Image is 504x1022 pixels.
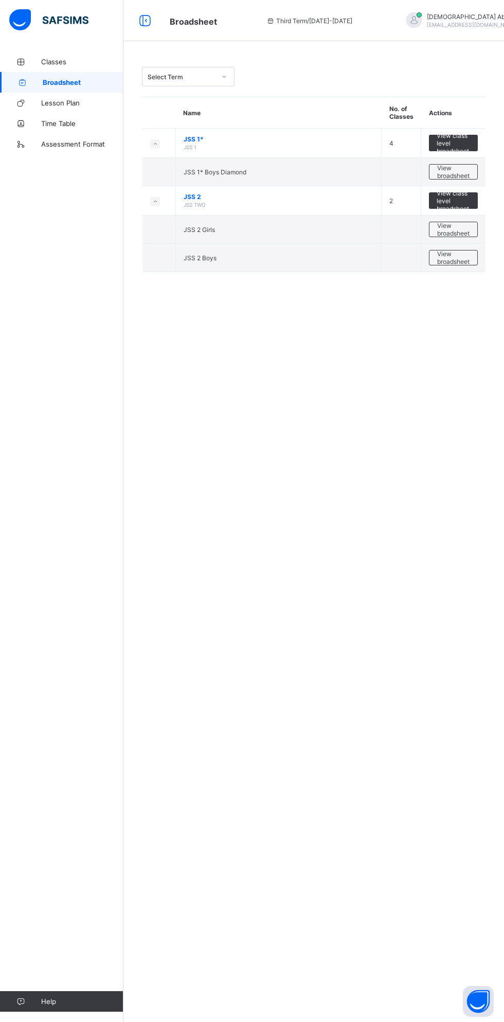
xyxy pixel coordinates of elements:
th: No. of Classes [382,97,421,129]
a: View broadsheet [429,250,478,258]
a: View broadsheet [429,222,478,229]
span: JSS TWO [184,202,206,208]
button: Open asap [463,986,494,1017]
a: View class level broadsheet [429,135,478,142]
span: Assessment Format [41,140,123,148]
span: View broadsheet [437,164,470,180]
span: JSS 2 Girls [184,226,215,234]
span: View broadsheet [437,250,470,265]
span: View class level broadsheet [437,189,470,212]
span: 2 [389,197,393,205]
span: Lesson Plan [41,99,123,107]
span: Help [41,997,123,1006]
span: JSS 1 [184,144,196,150]
span: Time Table [41,119,123,128]
span: View class level broadsheet [437,132,470,155]
span: JSS 2 Boys [184,254,217,262]
a: View class level broadsheet [429,192,478,200]
div: Select Term [148,73,215,81]
span: JSS 2 [184,193,374,201]
span: session/term information [266,17,352,25]
span: Broadsheet [43,78,123,86]
a: View broadsheet [429,164,478,172]
span: Classes [41,58,123,66]
span: JSS 1* [184,135,374,143]
th: Actions [421,97,486,129]
span: View broadsheet [437,222,470,237]
span: Broadsheet [170,16,217,27]
span: JSS 1* Boys Diamond [184,168,246,176]
th: Name [175,97,382,129]
img: safsims [9,9,88,31]
span: 4 [389,139,393,147]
